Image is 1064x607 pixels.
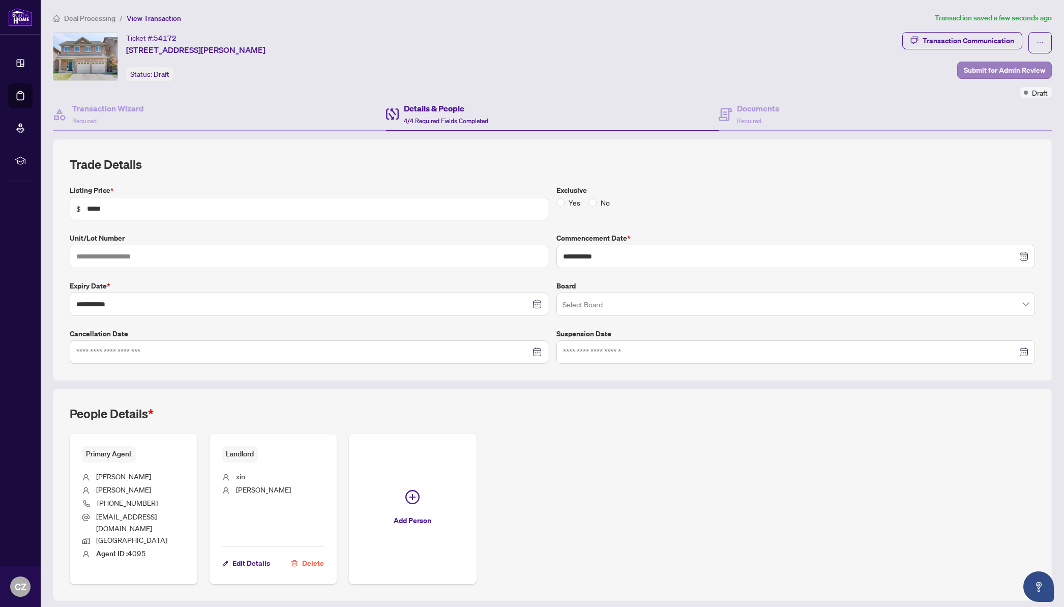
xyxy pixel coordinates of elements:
[957,62,1052,79] button: Submit for Admin Review
[97,498,158,507] span: [PHONE_NUMBER]
[737,117,761,125] span: Required
[597,197,614,208] span: No
[1037,39,1044,46] span: ellipsis
[964,62,1045,78] span: Submit for Admin Review
[405,490,420,504] span: plus-circle
[1023,571,1054,602] button: Open asap
[349,434,477,584] button: Add Person
[96,549,128,558] b: Agent ID :
[70,233,548,244] label: Unit/Lot Number
[923,33,1014,49] div: Transaction Communication
[565,197,584,208] span: Yes
[902,32,1022,49] button: Transaction Communication
[236,472,245,481] span: xin
[70,328,548,339] label: Cancellation Date
[96,485,151,494] span: [PERSON_NAME]
[96,472,151,481] span: [PERSON_NAME]
[64,14,115,23] span: Deal Processing
[302,555,324,571] span: Delete
[154,70,169,79] span: Draft
[8,8,33,26] img: logo
[556,280,1035,292] label: Board
[70,406,154,422] h2: People Details
[53,33,117,80] img: IMG-W12414163_1.jpg
[127,14,181,23] span: View Transaction
[96,535,167,544] span: [GEOGRAPHIC_DATA]
[222,555,271,572] button: Edit Details
[154,34,176,43] span: 54172
[72,102,144,114] h4: Transaction Wizard
[556,328,1035,339] label: Suspension Date
[404,102,488,114] h4: Details & People
[290,555,324,572] button: Delete
[222,446,258,462] span: Landlord
[15,580,26,594] span: CZ
[96,512,157,533] span: [EMAIL_ADDRESS][DOMAIN_NAME]
[72,117,97,125] span: Required
[404,117,488,125] span: 4/4 Required Fields Completed
[935,12,1052,24] article: Transaction saved a few seconds ago
[70,156,1035,172] h2: Trade Details
[126,67,173,81] div: Status:
[556,233,1035,244] label: Commencement Date
[126,44,265,56] span: [STREET_ADDRESS][PERSON_NAME]
[232,555,270,571] span: Edit Details
[70,185,548,196] label: Listing Price
[1032,87,1048,98] span: Draft
[556,185,1035,196] label: Exclusive
[737,102,779,114] h4: Documents
[96,548,146,558] span: 4095
[53,15,60,22] span: home
[70,280,548,292] label: Expiry Date
[126,32,176,44] div: Ticket #:
[120,12,123,24] li: /
[76,203,81,214] span: $
[236,485,291,494] span: [PERSON_NAME]
[82,446,136,462] span: Primary Agent
[394,512,431,529] span: Add Person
